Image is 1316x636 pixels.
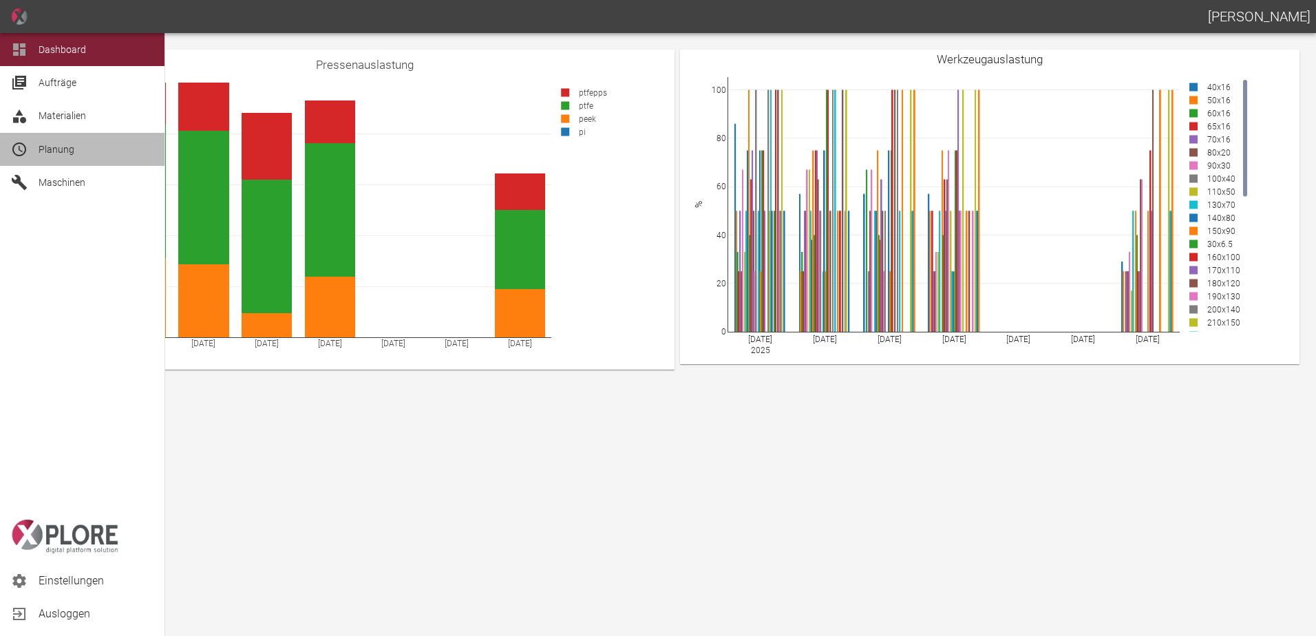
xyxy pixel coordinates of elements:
span: Materialien [39,110,86,121]
span: Planung [39,144,74,155]
span: Aufträge [39,77,76,88]
span: Maschinen [39,177,85,188]
span: Dashboard [39,44,86,55]
h1: [PERSON_NAME] [1208,6,1310,28]
img: logo [11,520,118,553]
span: Einstellungen [39,573,153,589]
span: Ausloggen [39,606,153,622]
img: icon [11,8,28,25]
